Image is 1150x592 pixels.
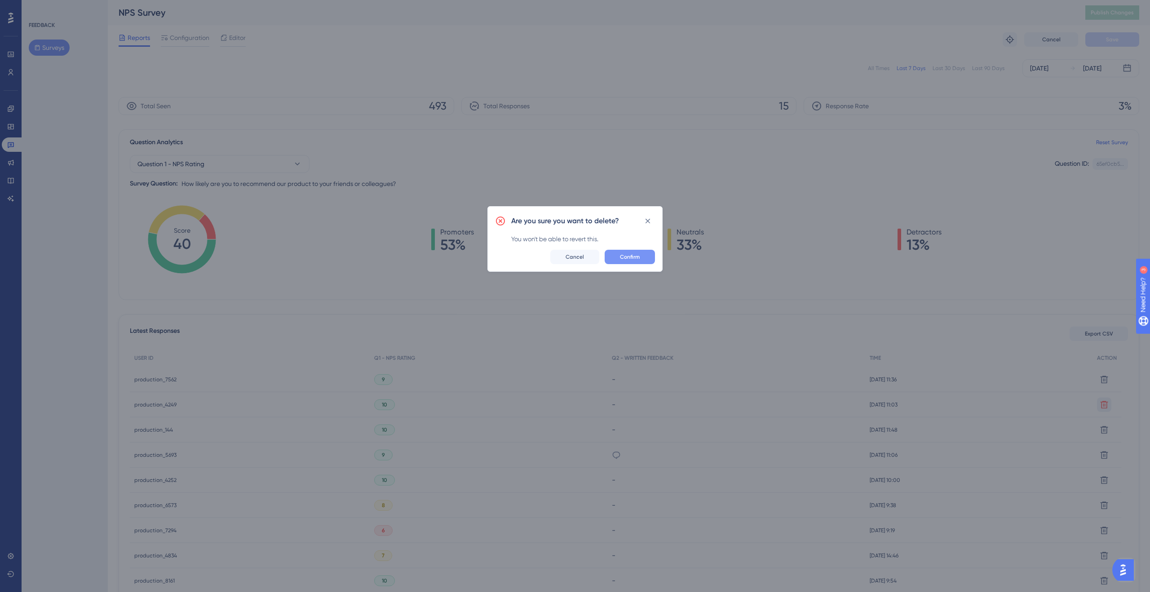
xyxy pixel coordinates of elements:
div: You won't be able to revert this. [511,234,655,244]
iframe: UserGuiding AI Assistant Launcher [1112,557,1139,583]
h2: Are you sure you want to delete? [511,216,619,226]
span: Need Help? [21,2,56,13]
div: 3 [62,4,65,12]
span: Cancel [566,253,584,261]
span: Confirm [620,253,640,261]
